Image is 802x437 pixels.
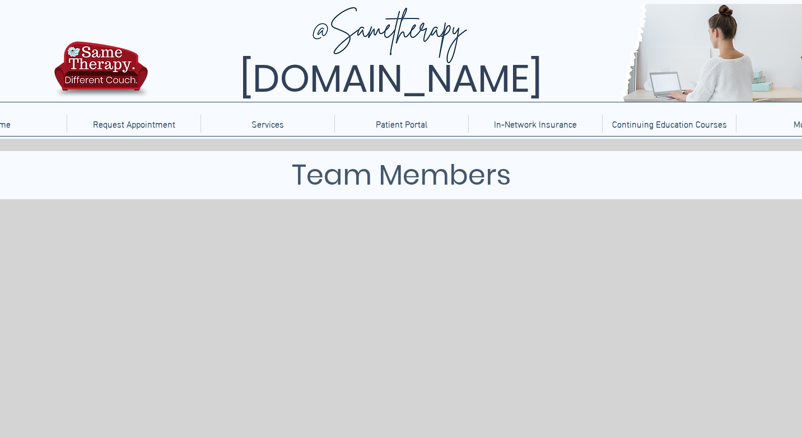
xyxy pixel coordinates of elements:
a: Continuing Education Courses [602,115,736,133]
div: Services [200,115,334,133]
a: Patient Portal [334,115,468,133]
a: In-Network Insurance [468,115,602,133]
span: Team Members [292,155,511,195]
p: Patient Portal [370,115,433,133]
img: TBH.US [51,40,151,106]
a: Request Appointment [67,115,200,133]
p: In-Network Insurance [488,115,582,133]
p: Continuing Education Courses [607,115,733,133]
p: Request Appointment [87,115,181,133]
p: Services [246,115,290,133]
span: [DOMAIN_NAME] [240,52,542,105]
